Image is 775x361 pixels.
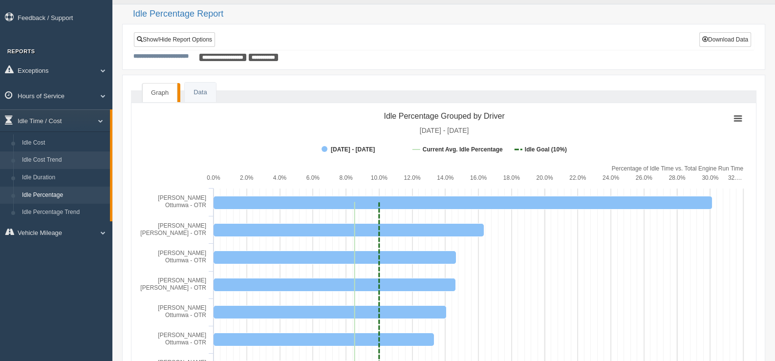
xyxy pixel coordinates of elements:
text: 2.0% [240,174,254,181]
text: 8.0% [339,174,353,181]
a: Idle Duration [18,169,110,187]
a: Idle Percentage Trend [18,204,110,221]
tspan: Idle Percentage Grouped by Driver [384,112,505,120]
a: Idle Cost Trend [18,151,110,169]
button: Download Data [699,32,751,47]
text: 6.0% [306,174,320,181]
text: 12.0% [404,174,420,181]
tspan: [PERSON_NAME] [158,277,206,284]
text: 10.0% [371,174,387,181]
tspan: Ottumwa - OTR [165,339,206,346]
tspan: [PERSON_NAME] [158,332,206,339]
a: Idle Cost [18,134,110,152]
text: 14.0% [437,174,453,181]
tspan: [DATE] - [DATE] [331,146,375,153]
tspan: Idle Goal (10%) [525,146,567,153]
text: 0.0% [207,174,220,181]
tspan: [PERSON_NAME] [158,194,206,201]
text: 28.0% [668,174,685,181]
a: Data [185,83,215,103]
tspan: Current Avg. Idle Percentage [423,146,503,153]
a: Graph [142,83,177,103]
tspan: Ottumwa - OTR [165,312,206,319]
text: 30.0% [702,174,718,181]
text: 4.0% [273,174,287,181]
tspan: [PERSON_NAME] - OTR [140,284,206,291]
tspan: Ottumwa - OTR [165,257,206,264]
tspan: [PERSON_NAME] - OTR [140,230,206,236]
a: Idle Percentage [18,187,110,204]
text: 20.0% [536,174,553,181]
text: 16.0% [470,174,487,181]
tspan: [PERSON_NAME] [158,222,206,229]
tspan: 32.… [728,174,742,181]
a: Show/Hide Report Options [134,32,215,47]
text: 22.0% [569,174,586,181]
tspan: Percentage of Idle Time vs. Total Engine Run Time [612,165,744,172]
tspan: [PERSON_NAME] [158,250,206,256]
text: 24.0% [603,174,619,181]
text: 18.0% [503,174,520,181]
tspan: [DATE] - [DATE] [420,127,469,134]
text: 26.0% [636,174,652,181]
tspan: Ottumwa - OTR [165,202,206,209]
tspan: [PERSON_NAME] [158,304,206,311]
